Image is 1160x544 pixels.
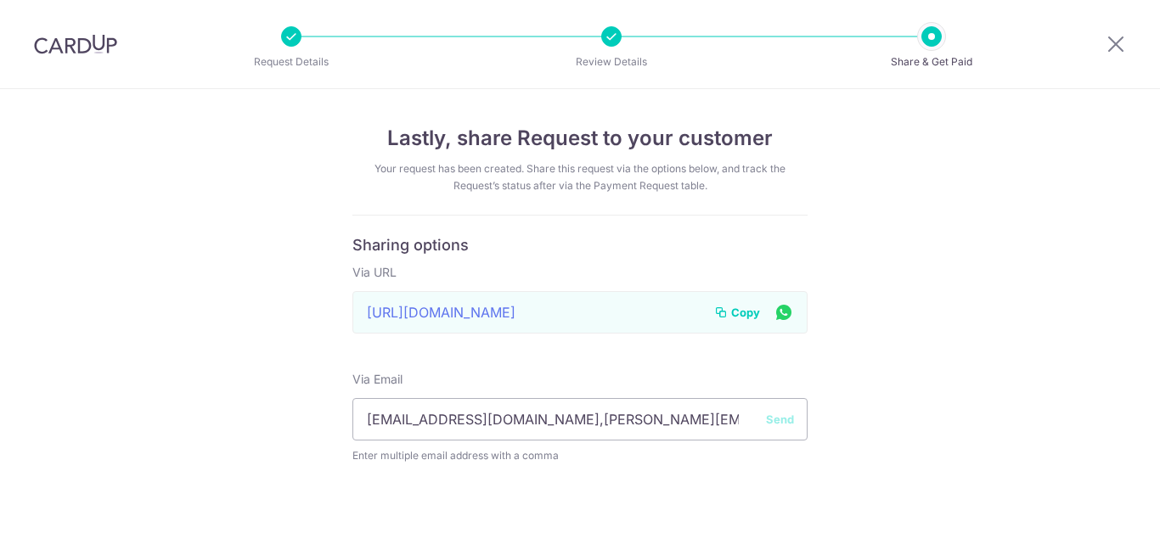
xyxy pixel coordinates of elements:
[869,53,994,70] p: Share & Get Paid
[731,304,760,321] span: Copy
[34,34,117,54] img: CardUp
[352,398,808,440] input: Example: johndoe@gmail.com, janedoe@gmail.com
[352,371,403,388] label: Via Email
[228,53,354,70] p: Request Details
[352,236,808,255] h6: Sharing options
[352,123,808,154] h4: Lastly, share Request to your customer
[714,304,760,321] button: Copy
[549,53,674,70] p: Review Details
[1051,493,1143,536] iframe: Opens a widget where you can find more information
[766,411,794,428] button: Send
[352,160,808,194] div: Your request has been created. Share this request via the options below, and track the Request’s ...
[352,447,808,464] span: Enter multiple email address with a comma
[352,264,397,281] label: Via URL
